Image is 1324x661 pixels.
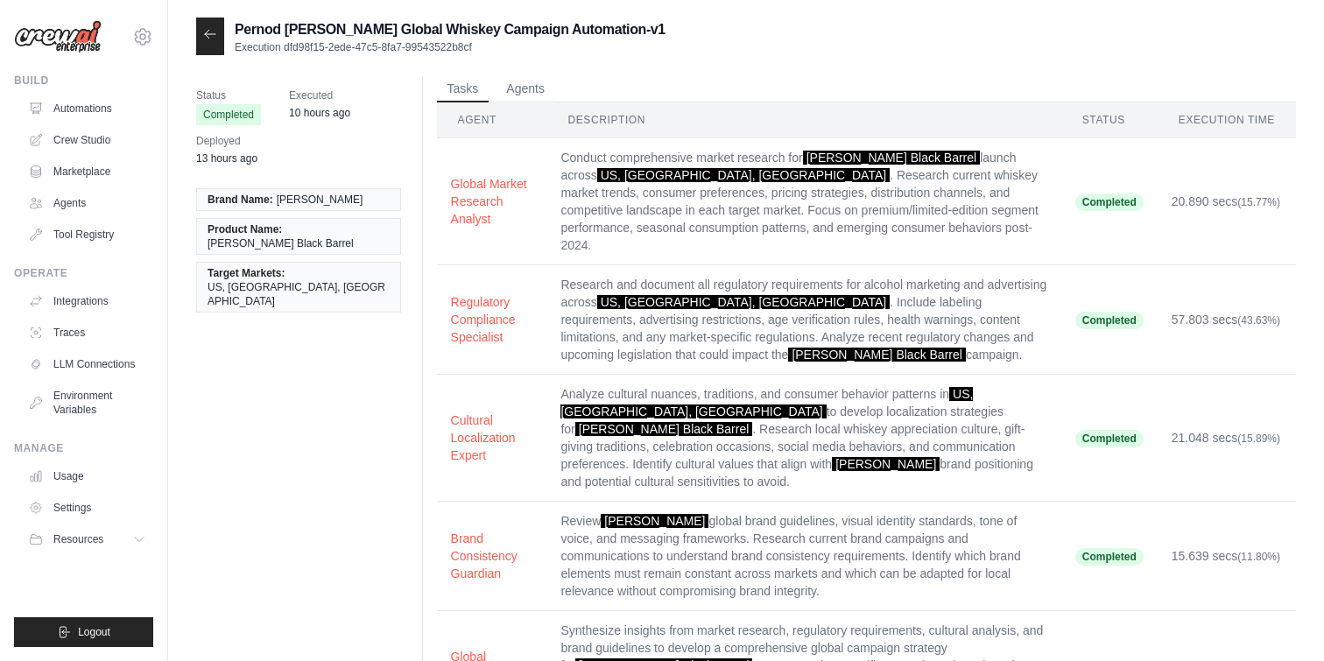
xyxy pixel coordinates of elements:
[53,532,103,546] span: Resources
[1075,430,1144,447] span: Completed
[1237,551,1280,563] span: (11.80%)
[546,502,1060,611] td: Review global brand guidelines, visual identity standards, tone of voice, and messaging framework...
[1237,314,1280,327] span: (43.63%)
[21,126,153,154] a: Crew Studio
[208,266,285,280] span: Target Markets:
[208,222,282,236] span: Product Name:
[451,293,533,346] button: Regulatory Compliance Specialist
[832,457,940,471] span: [PERSON_NAME]
[437,76,489,102] button: Tasks
[14,617,153,647] button: Logout
[196,132,257,150] span: Deployed
[803,151,981,165] span: [PERSON_NAME] Black Barrel
[451,175,533,228] button: Global Market Research Analyst
[14,266,153,280] div: Operate
[208,236,354,250] span: [PERSON_NAME] Black Barrel
[21,319,153,347] a: Traces
[496,76,555,102] button: Agents
[1158,138,1296,265] td: 20.890 secs
[208,280,390,308] span: US, [GEOGRAPHIC_DATA], [GEOGRAPHIC_DATA]
[601,514,708,528] span: [PERSON_NAME]
[21,189,153,217] a: Agents
[21,158,153,186] a: Marketplace
[21,462,153,490] a: Usage
[1075,312,1144,329] span: Completed
[21,494,153,522] a: Settings
[437,102,547,138] th: Agent
[78,625,110,639] span: Logout
[575,422,753,436] span: [PERSON_NAME] Black Barrel
[196,87,261,104] span: Status
[21,382,153,424] a: Environment Variables
[1158,375,1296,502] td: 21.048 secs
[14,441,153,455] div: Manage
[788,348,966,362] span: [PERSON_NAME] Black Barrel
[21,525,153,553] button: Resources
[546,375,1060,502] td: Analyze cultural nuances, traditions, and consumer behavior patterns in to develop localization s...
[451,411,533,464] button: Cultural Localization Expert
[196,104,261,125] span: Completed
[21,95,153,123] a: Automations
[277,193,363,207] span: [PERSON_NAME]
[546,265,1060,375] td: Research and document all regulatory requirements for alcohol marketing and advertising across . ...
[546,102,1060,138] th: Description
[1158,502,1296,611] td: 15.639 secs
[196,152,257,165] time: August 31, 2025 at 23:54 CEST
[21,350,153,378] a: LLM Connections
[1237,432,1280,445] span: (15.89%)
[546,138,1060,265] td: Conduct comprehensive market research for launch across . Research current whiskey market trends,...
[289,87,350,104] span: Executed
[14,20,102,53] img: Logo
[14,74,153,88] div: Build
[235,19,666,40] h2: Pernod [PERSON_NAME] Global Whiskey Campaign Automation-v1
[235,40,666,54] p: Execution dfd98f15-2ede-47c5-8fa7-99543522b8cf
[208,193,273,207] span: Brand Name:
[1075,548,1144,566] span: Completed
[597,295,890,309] span: US, [GEOGRAPHIC_DATA], [GEOGRAPHIC_DATA]
[597,168,890,182] span: US, [GEOGRAPHIC_DATA], [GEOGRAPHIC_DATA]
[451,530,533,582] button: Brand Consistency Guardian
[1158,102,1296,138] th: Execution Time
[289,107,350,119] time: September 1, 2025 at 02:40 CEST
[1158,265,1296,375] td: 57.803 secs
[21,221,153,249] a: Tool Registry
[1237,196,1280,208] span: (15.77%)
[1075,193,1144,211] span: Completed
[1061,102,1158,138] th: Status
[21,287,153,315] a: Integrations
